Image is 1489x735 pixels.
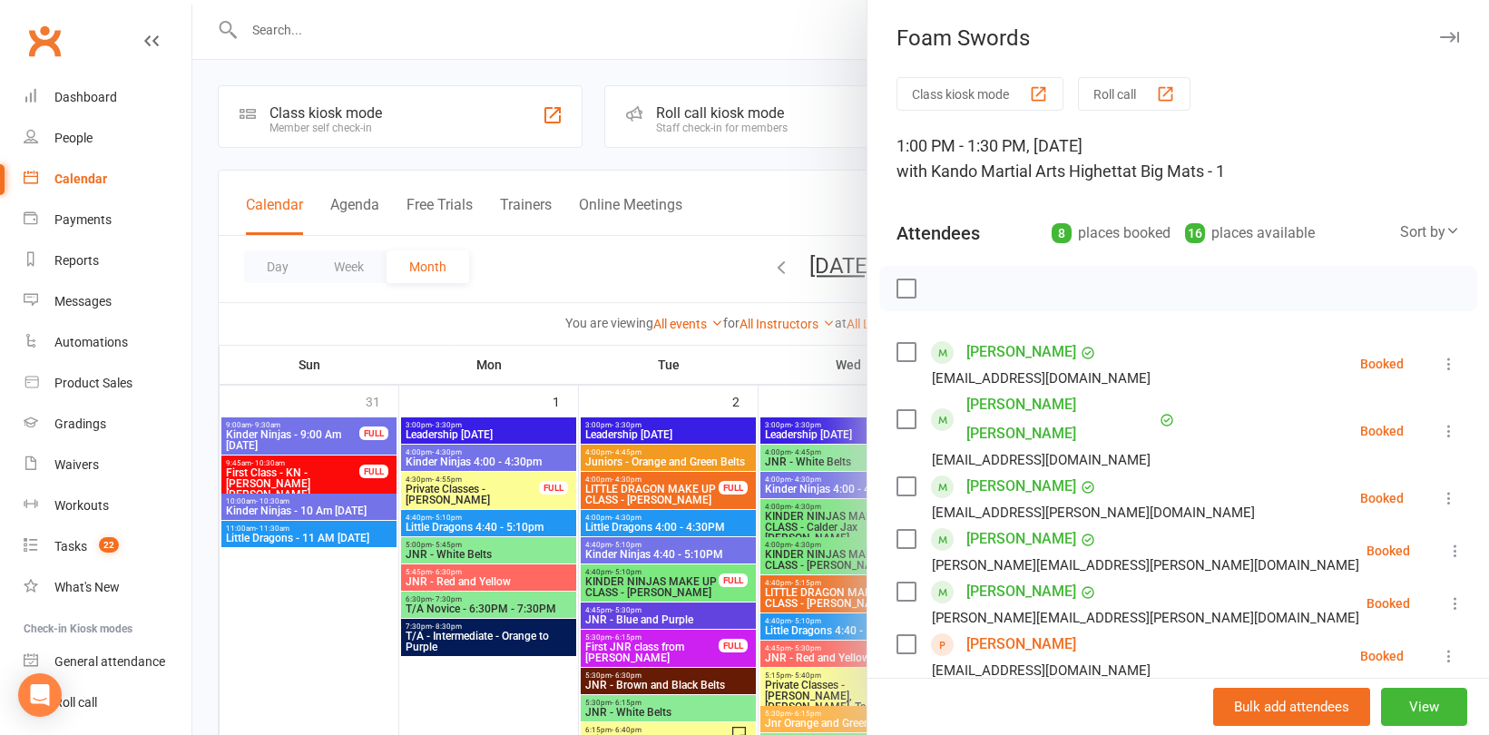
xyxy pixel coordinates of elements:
[22,18,67,64] a: Clubworx
[54,416,106,431] div: Gradings
[18,673,62,717] div: Open Intercom Messenger
[932,501,1255,524] div: [EMAIL_ADDRESS][PERSON_NAME][DOMAIN_NAME]
[54,90,117,104] div: Dashboard
[24,682,191,723] a: Roll call
[24,526,191,567] a: Tasks 22
[896,133,1460,184] div: 1:00 PM - 1:30 PM, [DATE]
[896,220,980,246] div: Attendees
[932,659,1151,682] div: [EMAIL_ADDRESS][DOMAIN_NAME]
[1185,223,1205,243] div: 16
[24,322,191,363] a: Automations
[54,212,112,227] div: Payments
[24,281,191,322] a: Messages
[54,498,109,513] div: Workouts
[966,472,1076,501] a: [PERSON_NAME]
[24,567,191,608] a: What's New
[54,654,165,669] div: General attendance
[24,404,191,445] a: Gradings
[99,537,119,553] span: 22
[24,77,191,118] a: Dashboard
[24,200,191,240] a: Payments
[966,524,1076,554] a: [PERSON_NAME]
[24,363,191,404] a: Product Sales
[1185,220,1315,246] div: places available
[896,77,1063,111] button: Class kiosk mode
[1078,77,1190,111] button: Roll call
[24,642,191,682] a: General attendance kiosk mode
[1367,597,1410,610] div: Booked
[24,485,191,526] a: Workouts
[1052,223,1072,243] div: 8
[24,240,191,281] a: Reports
[54,580,120,594] div: What's New
[54,131,93,145] div: People
[54,253,99,268] div: Reports
[24,118,191,159] a: People
[24,159,191,200] a: Calendar
[54,457,99,472] div: Waivers
[54,171,107,186] div: Calendar
[54,539,87,554] div: Tasks
[1052,220,1171,246] div: places booked
[896,162,1122,181] span: with Kando Martial Arts Highett
[24,445,191,485] a: Waivers
[1367,544,1410,557] div: Booked
[932,606,1359,630] div: [PERSON_NAME][EMAIL_ADDRESS][PERSON_NAME][DOMAIN_NAME]
[54,294,112,309] div: Messages
[1213,688,1370,726] button: Bulk add attendees
[932,554,1359,577] div: [PERSON_NAME][EMAIL_ADDRESS][PERSON_NAME][DOMAIN_NAME]
[966,338,1076,367] a: [PERSON_NAME]
[1360,358,1404,370] div: Booked
[1122,162,1225,181] span: at Big Mats - 1
[966,577,1076,606] a: [PERSON_NAME]
[932,448,1151,472] div: [EMAIL_ADDRESS][DOMAIN_NAME]
[1381,688,1467,726] button: View
[54,695,97,710] div: Roll call
[1360,650,1404,662] div: Booked
[966,630,1076,659] a: [PERSON_NAME]
[54,335,128,349] div: Automations
[1360,492,1404,505] div: Booked
[966,390,1155,448] a: [PERSON_NAME] [PERSON_NAME]
[54,376,132,390] div: Product Sales
[1400,220,1460,244] div: Sort by
[867,25,1489,51] div: Foam Swords
[1360,425,1404,437] div: Booked
[932,367,1151,390] div: [EMAIL_ADDRESS][DOMAIN_NAME]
